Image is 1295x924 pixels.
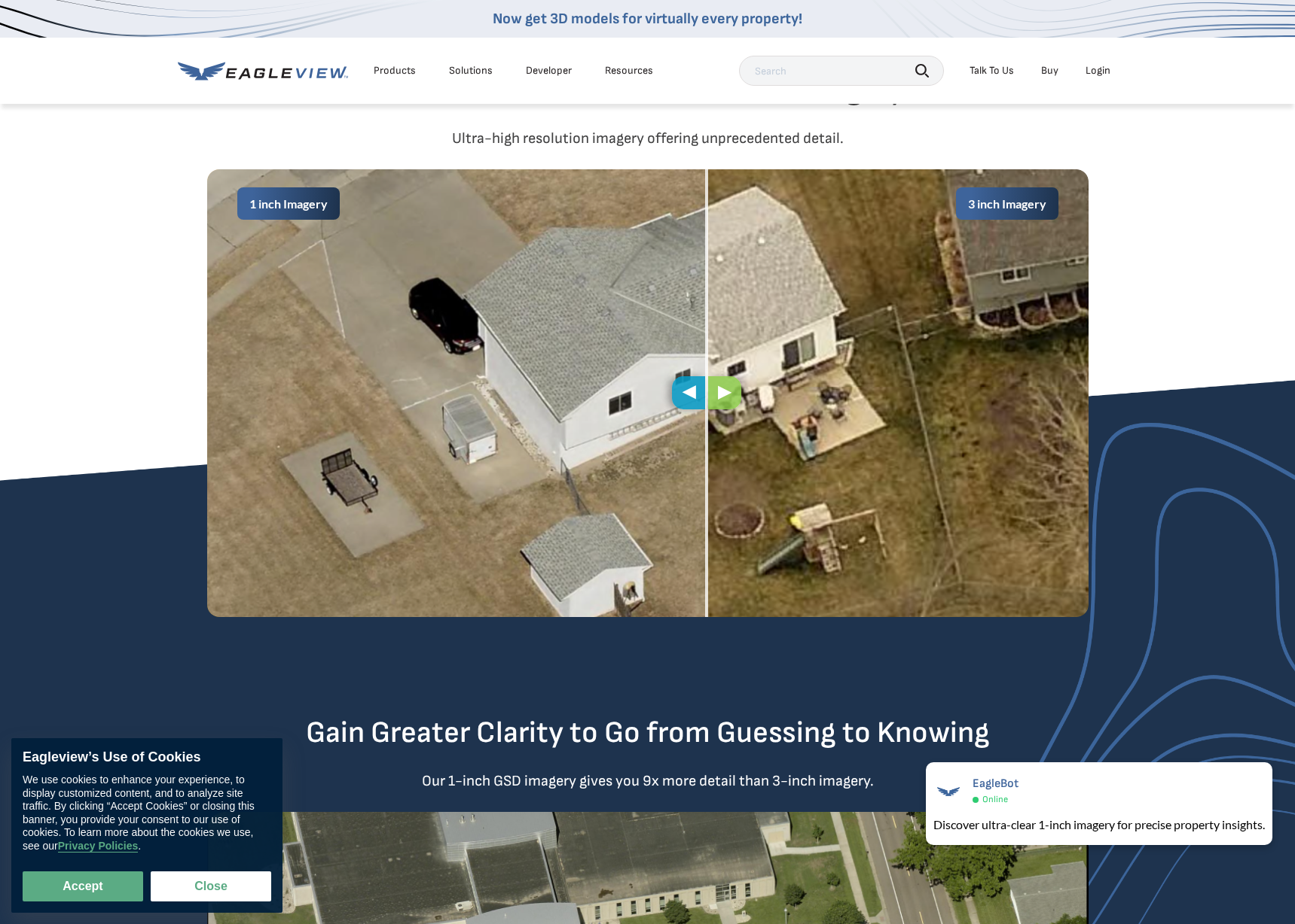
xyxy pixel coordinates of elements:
[970,64,1014,78] div: Talk To Us
[151,871,271,901] button: Close
[449,64,493,78] div: Solutions
[23,774,271,853] div: We use cookies to enhance your experience, to display customized content, and to analyze site tra...
[982,794,1008,805] span: Online
[956,187,1058,220] div: 3 inch Imagery
[1086,64,1110,78] div: Login
[605,64,653,78] div: Resources
[493,10,802,28] a: Now get 3D models for virtually every property!
[933,816,1265,834] div: Discover ultra-clear 1-inch imagery for precise property insights.
[23,749,271,766] div: Eagleview’s Use of Cookies
[374,64,416,78] div: Products
[237,187,340,220] div: 1 inch Imagery
[739,56,944,86] input: Search
[526,64,572,78] a: Developer
[1041,64,1058,78] a: Buy
[23,871,143,901] button: Accept
[933,777,964,807] img: EagleBot
[58,840,139,853] a: Privacy Policies
[973,777,1019,791] span: EagleBot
